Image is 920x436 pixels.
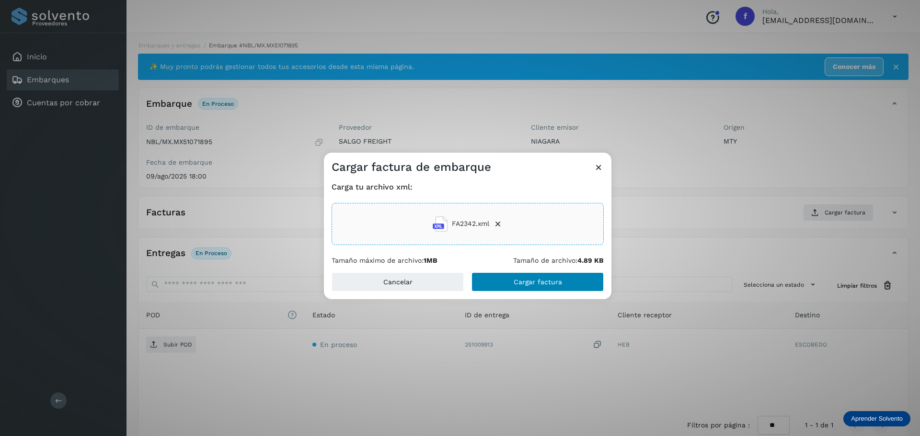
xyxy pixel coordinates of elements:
h4: Carga tu archivo xml: [332,182,604,191]
b: 4.89 KB [577,257,604,264]
p: Aprender Solvento [851,415,903,423]
span: Cargar factura [514,279,562,285]
p: Tamaño de archivo: [513,257,604,265]
b: 1MB [424,257,437,264]
span: Cancelar [383,279,413,285]
button: Cancelar [332,272,464,291]
div: Aprender Solvento [843,411,910,426]
p: Tamaño máximo de archivo: [332,257,437,265]
h3: Cargar factura de embarque [332,160,491,174]
button: Cargar factura [471,272,604,291]
span: FA2342.xml [452,219,489,229]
